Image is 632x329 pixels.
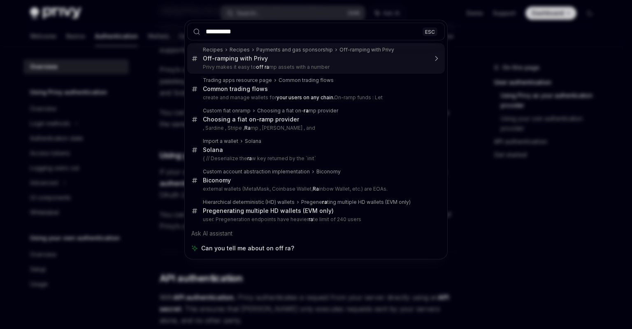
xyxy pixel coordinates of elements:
[203,107,251,114] div: Custom fiat onramp
[227,207,233,214] b: ra
[304,107,309,114] b: ra
[244,125,251,131] b: Ra
[313,186,319,192] b: Ra
[203,77,272,84] div: Trading apps resource page
[203,94,428,101] p: create and manage wallets for On-ramp funds : Let
[322,199,327,205] b: ra
[339,47,394,53] div: Off-ramping with Privy
[203,146,223,154] div: Solana
[309,216,313,222] b: ra
[187,226,445,241] div: Ask AI assistant
[247,155,252,161] b: ra
[423,27,437,36] div: ESC
[203,116,299,123] div: Choosing a fiat on- mp provider
[203,47,223,53] div: Recipes
[203,55,268,62] div: Off-ramping with Privy
[256,47,333,53] div: Payments and gas sponsorship
[203,177,231,184] div: Biconomy
[256,64,269,70] b: off ra
[203,168,310,175] div: Custom account abstraction implementation
[203,155,428,162] p: { // Deserialize the w key returned by the `init`
[259,116,265,123] b: ra
[279,77,334,84] div: Common trading flows
[203,207,334,215] div: Pregene ting multiple HD wallets (EVM only)
[203,125,428,131] p: , Sardine , Stripe , mp , [PERSON_NAME] , and
[203,186,428,192] p: external wallets (MetaMask, Coinbase Wallet, inbow Wallet, etc.) are EOAs.
[203,85,268,93] div: Common trading flows
[257,107,338,114] div: Choosing a fiat on- mp provider
[316,168,341,175] div: Biconomy
[201,244,294,252] span: Can you tell me about on off ra?
[203,138,238,145] div: Import a wallet
[203,216,428,223] p: user. Pregeneration endpoints have heavier te limit of 240 users
[245,138,261,145] div: Solana
[203,64,428,70] p: Privy makes it easy to mp assets with a number
[301,199,411,205] div: Pregene ting multiple HD wallets (EVM only)
[203,199,295,205] div: Hierarchical deterministic (HD) wallets
[276,94,334,100] b: your users on any chain.
[230,47,250,53] div: Recipes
